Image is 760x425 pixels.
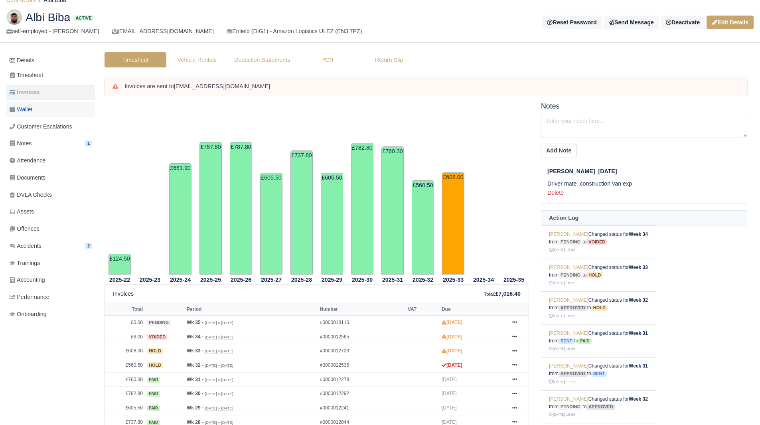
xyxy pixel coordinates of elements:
button: Reset Password [542,16,602,29]
td: #0000012292 [318,387,406,401]
a: Performance [6,289,95,305]
strong: Wk 35 - [187,320,203,325]
span: approved [586,404,615,410]
strong: [DATE] [442,334,462,340]
a: DVLA Checks [6,187,95,203]
td: £560.50 [105,358,145,373]
small: [DATE] » [DATE] [205,420,233,425]
td: #0000012723 [318,344,406,358]
div: [EMAIL_ADDRESS][DOMAIN_NAME] [112,27,214,36]
a: [PERSON_NAME] [549,363,588,369]
span: sent [559,338,574,344]
span: hold [147,348,163,354]
td: £605.50 [321,173,343,275]
th: 2025-24 [165,275,195,285]
th: 2025-28 [286,275,317,285]
a: Documents [6,170,95,186]
div: self-employed - [PERSON_NAME] [6,27,99,36]
td: #0000012565 [318,330,406,344]
strong: Wk 33 - [187,348,203,354]
span: [DATE] [442,377,457,382]
strong: Week 31 [629,330,648,336]
span: Offences [10,224,39,233]
span: Accidents [10,241,41,251]
span: DVLA Checks [10,190,52,200]
a: Edit Details [707,16,754,29]
strong: Week 32 [629,396,648,402]
strong: Wk 34 - [187,334,203,340]
a: Customer Escalations [6,119,95,134]
small: [DATE] 18:12 [549,314,575,318]
a: Return Slip [358,52,420,68]
a: [PERSON_NAME] [549,231,588,237]
strong: Wk 30 - [187,391,203,396]
th: Number [318,303,406,315]
td: £760.30 [105,372,145,387]
div: Albi Biba [0,3,760,43]
span: 2 [85,243,92,249]
th: 2025-32 [408,275,438,285]
td: £782.80 [105,387,145,401]
span: pending [559,404,582,410]
a: [PERSON_NAME] [549,330,588,336]
td: #0000012278 [318,372,406,387]
th: 2025-29 [317,275,347,285]
span: Customer Escalations [10,122,72,131]
th: 2025-34 [468,275,499,285]
td: £737.80 [290,150,313,275]
th: 2025-23 [135,275,165,285]
span: Performance [10,293,49,302]
span: Documents [10,173,45,182]
span: hold [147,362,163,368]
strong: [EMAIL_ADDRESS][DOMAIN_NAME] [174,83,270,89]
strong: Wk 29 - [187,405,203,411]
th: Total [105,303,145,315]
span: [PERSON_NAME] [547,168,595,174]
a: Trainings [6,255,95,271]
a: Onboarding [6,306,95,322]
span: pending [147,320,171,326]
small: Total [484,292,494,297]
strong: Week 32 [629,297,648,303]
small: [DATE] » [DATE] [205,391,233,396]
strong: Week 33 [629,265,648,270]
small: [DATE] » [DATE] [205,335,233,340]
strong: £7,016.40 [495,291,521,297]
strong: [DATE] [442,348,462,354]
td: £560.50 [412,180,434,275]
a: Accounting [6,272,95,288]
h6: Invoices [113,291,134,297]
td: £787.80 [199,142,222,275]
span: hold [586,272,603,278]
span: approved [559,371,587,377]
span: Invoices [10,88,39,97]
small: [DATE] 12:45 [549,247,575,252]
td: £0.00 [105,316,145,330]
td: £661.90 [169,163,191,275]
td: Changed status for from to [541,390,656,423]
span: Albi Biba [26,12,70,23]
div: [DATE] [547,167,747,176]
span: paid [147,405,160,411]
div: : [484,289,521,298]
td: Changed status for from to [541,324,656,358]
td: Changed status for from to [541,226,656,259]
span: sent [591,371,607,377]
iframe: Chat Widget [720,387,760,425]
th: 2025-30 [347,275,377,285]
th: VAT [406,303,440,315]
a: [PERSON_NAME] [549,297,588,303]
a: Deactivate [661,16,705,29]
span: [DATE] [442,405,457,411]
td: £782.80 [351,143,373,275]
div: Enfield (DIG1) - Amazon Logistics ULEZ (EN3 7PZ) [227,27,362,36]
td: Changed status for from to [541,259,656,292]
a: Timesheet [105,52,166,68]
span: voided [147,334,168,340]
th: 2025-33 [438,275,468,285]
span: approved [559,305,587,311]
td: #0000012241 [318,401,406,415]
span: Assets [10,207,34,216]
span: [DATE] [442,391,457,396]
